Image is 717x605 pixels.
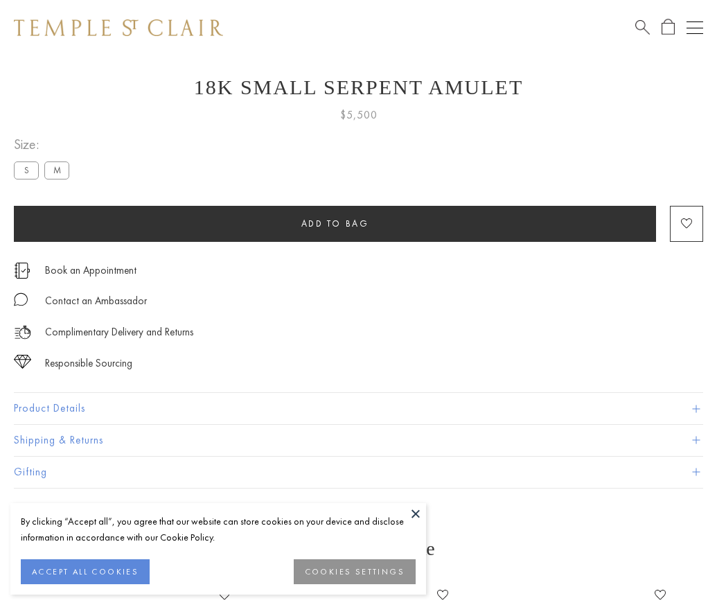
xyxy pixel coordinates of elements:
[14,292,28,306] img: MessageIcon-01_2.svg
[45,263,136,278] a: Book an Appointment
[14,324,31,341] img: icon_delivery.svg
[45,355,132,372] div: Responsible Sourcing
[14,161,39,179] label: S
[14,133,75,156] span: Size:
[45,324,193,341] p: Complimentary Delivery and Returns
[21,559,150,584] button: ACCEPT ALL COOKIES
[21,514,416,545] div: By clicking “Accept all”, you agree that our website can store cookies on your device and disclos...
[45,292,147,310] div: Contact an Ambassador
[14,355,31,369] img: icon_sourcing.svg
[635,19,650,36] a: Search
[294,559,416,584] button: COOKIES SETTINGS
[14,457,703,488] button: Gifting
[44,161,69,179] label: M
[14,263,30,279] img: icon_appointment.svg
[14,76,703,99] h1: 18K Small Serpent Amulet
[14,19,223,36] img: Temple St. Clair
[14,425,703,456] button: Shipping & Returns
[301,218,369,229] span: Add to bag
[14,393,703,424] button: Product Details
[14,206,656,242] button: Add to bag
[687,19,703,36] button: Open navigation
[340,106,378,124] span: $5,500
[662,19,675,36] a: Open Shopping Bag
